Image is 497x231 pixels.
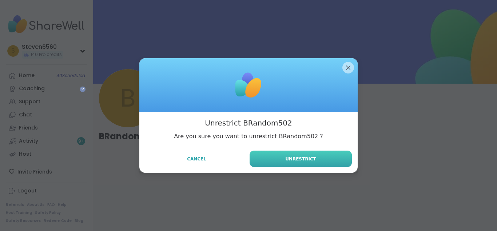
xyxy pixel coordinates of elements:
[285,156,316,162] span: Unrestrict
[80,86,86,92] iframe: Spotlight
[230,67,267,103] img: ShareWell Logomark
[205,118,292,128] h3: Unrestrict BRandom502
[174,132,323,140] p: Are you sure you want to unrestrict BRandom502 ?
[145,151,248,167] button: Cancel
[187,156,206,162] span: Cancel
[250,151,352,167] button: Unrestrict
